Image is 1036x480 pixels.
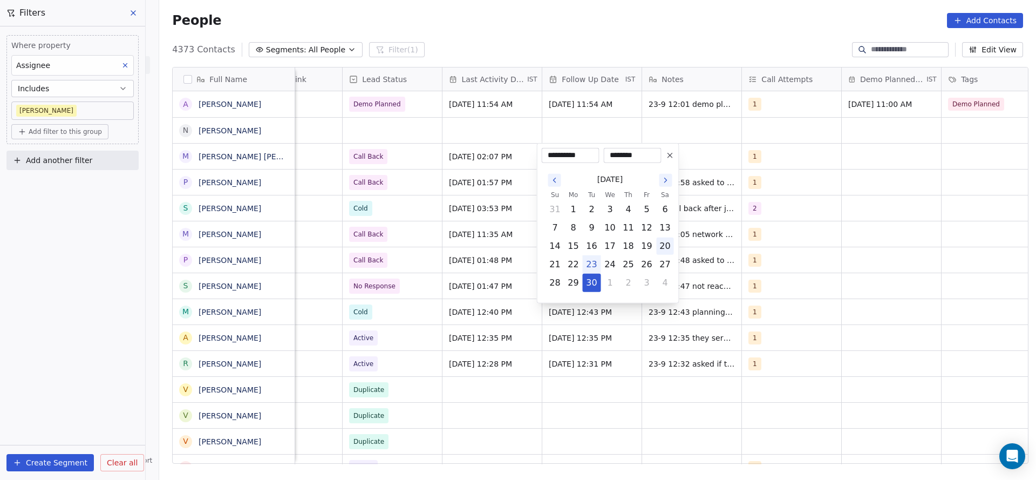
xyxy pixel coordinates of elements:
[583,201,601,218] button: Tuesday, September 2nd, 2025
[547,219,564,236] button: Sunday, September 7th, 2025
[602,256,619,273] button: Wednesday, September 24th, 2025
[619,190,638,200] th: Thursday
[620,201,637,218] button: Thursday, September 4th, 2025
[620,274,637,292] button: Thursday, October 2nd, 2025
[546,190,564,200] th: Sunday
[547,256,564,273] button: Sunday, September 21st, 2025
[583,219,601,236] button: Tuesday, September 9th, 2025
[546,190,674,292] table: September 2025
[583,238,601,255] button: Tuesday, September 16th, 2025
[620,238,637,255] button: Thursday, September 18th, 2025
[565,201,582,218] button: Monday, September 1st, 2025
[638,219,656,236] button: Friday, September 12th, 2025
[657,238,674,255] button: Saturday, September 20th, 2025
[602,201,619,218] button: Wednesday, September 3rd, 2025
[657,219,674,236] button: Saturday, September 13th, 2025
[602,238,619,255] button: Wednesday, September 17th, 2025
[565,274,582,292] button: Monday, September 29th, 2025
[547,274,564,292] button: Sunday, September 28th, 2025
[601,190,619,200] th: Wednesday
[602,274,619,292] button: Wednesday, October 1st, 2025
[547,201,564,218] button: Sunday, August 31st, 2025
[565,238,582,255] button: Monday, September 15th, 2025
[620,256,637,273] button: Thursday, September 25th, 2025
[620,219,637,236] button: Thursday, September 11th, 2025
[638,274,656,292] button: Friday, October 3rd, 2025
[657,274,674,292] button: Saturday, October 4th, 2025
[565,219,582,236] button: Monday, September 8th, 2025
[547,238,564,255] button: Sunday, September 14th, 2025
[657,201,674,218] button: Saturday, September 6th, 2025
[583,190,601,200] th: Tuesday
[564,190,583,200] th: Monday
[602,219,619,236] button: Wednesday, September 10th, 2025
[638,256,656,273] button: Friday, September 26th, 2025
[656,190,674,200] th: Saturday
[659,174,672,187] button: Go to the Next Month
[597,174,623,185] span: [DATE]
[583,256,601,273] button: Today, Tuesday, September 23rd, 2025
[638,238,656,255] button: Friday, September 19th, 2025
[583,274,601,292] button: Tuesday, September 30th, 2025, selected
[548,174,561,187] button: Go to the Previous Month
[638,201,656,218] button: Friday, September 5th, 2025
[638,190,656,200] th: Friday
[565,256,582,273] button: Monday, September 22nd, 2025
[657,256,674,273] button: Saturday, September 27th, 2025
